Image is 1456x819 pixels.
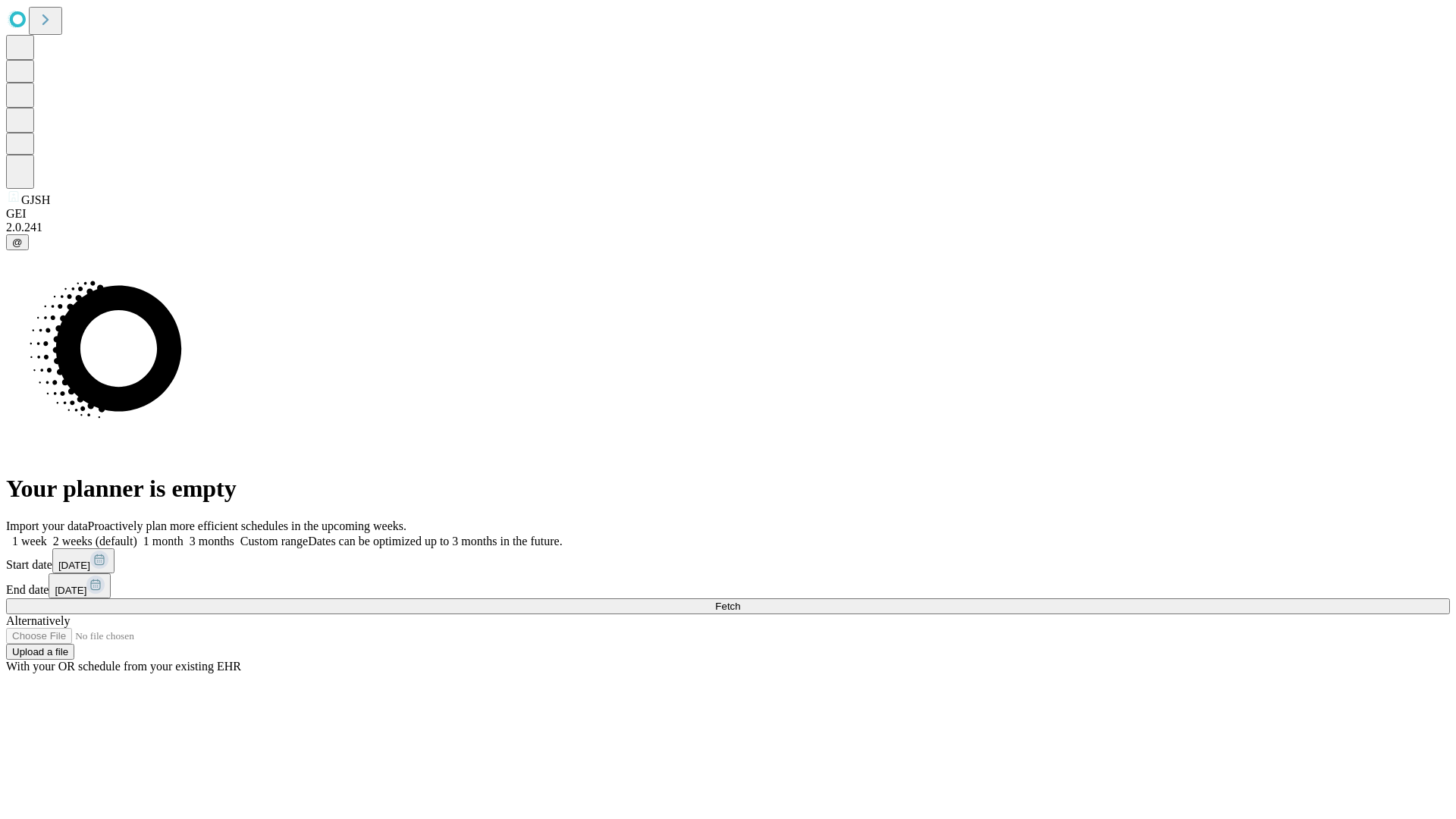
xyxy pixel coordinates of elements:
span: 1 month [143,535,184,548]
span: 3 months [190,535,234,548]
div: Start date [6,548,1450,573]
span: @ [12,237,23,248]
span: Fetch [715,601,740,612]
button: Upload a file [6,644,74,660]
div: 2.0.241 [6,221,1450,234]
span: Import your data [6,519,88,532]
span: 1 week [12,535,47,548]
div: GEI [6,207,1450,221]
span: Alternatively [6,614,70,627]
button: @ [6,234,29,250]
button: [DATE] [49,573,111,598]
span: [DATE] [55,585,86,596]
h1: Your planner is empty [6,475,1450,503]
span: [DATE] [58,560,90,571]
span: GJSH [21,193,50,206]
div: End date [6,573,1450,598]
span: With your OR schedule from your existing EHR [6,660,241,673]
span: 2 weeks (default) [53,535,137,548]
span: Custom range [240,535,308,548]
span: Dates can be optimized up to 3 months in the future. [308,535,562,548]
button: [DATE] [52,548,115,573]
button: Fetch [6,598,1450,614]
span: Proactively plan more efficient schedules in the upcoming weeks. [88,519,406,532]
